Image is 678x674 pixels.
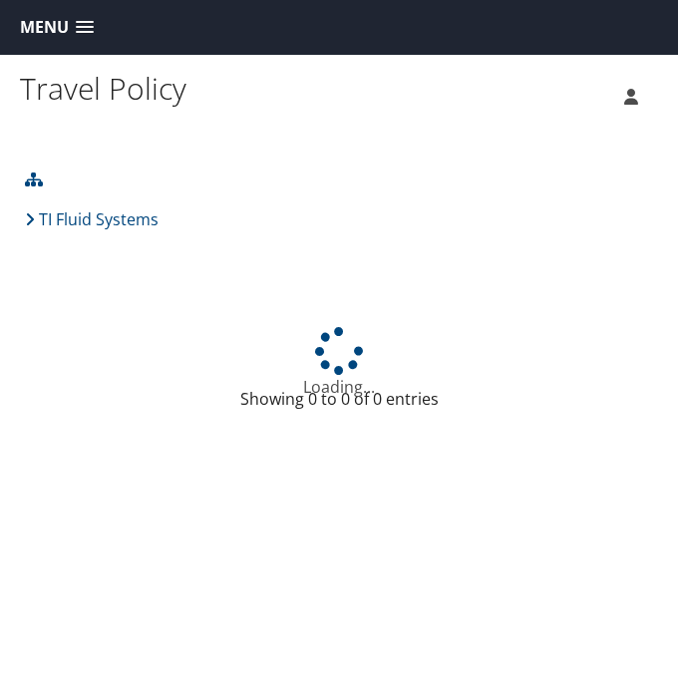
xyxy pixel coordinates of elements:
h1: Travel Policy [20,68,499,110]
a: Menu [10,11,104,44]
div: Showing 0 to 0 of 0 entries [35,387,643,421]
span: Menu [20,18,69,37]
div: Loading... [20,327,658,399]
a: TI Fluid Systems [25,199,159,239]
